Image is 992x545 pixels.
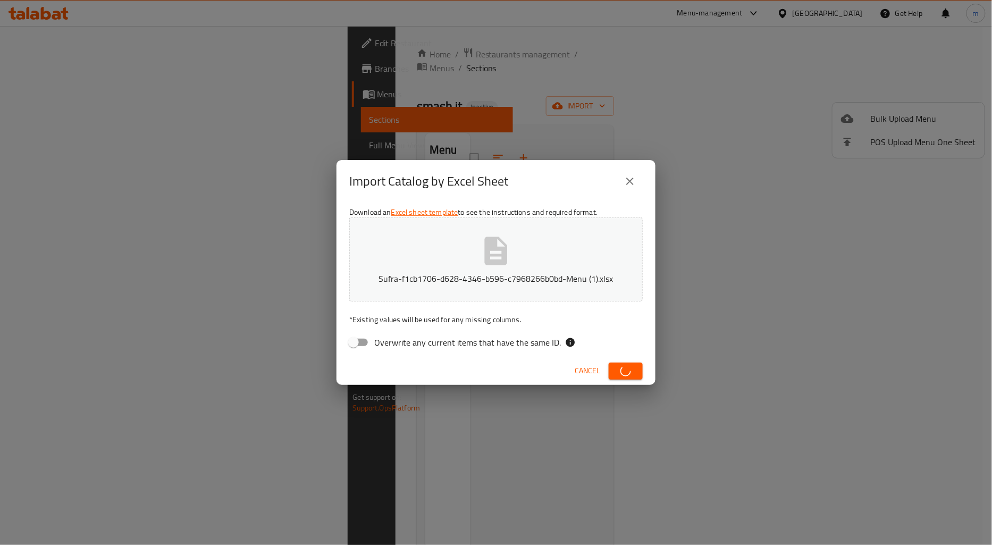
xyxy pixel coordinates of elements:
[565,337,576,348] svg: If the overwrite option isn't selected, then the items that match an existing ID will be ignored ...
[570,361,604,381] button: Cancel
[366,272,626,285] p: Sufra-f1cb1706-d628-4346-b596-c7968266b0bd-Menu (1).xlsx
[374,336,561,349] span: Overwrite any current items that have the same ID.
[349,314,643,325] p: Existing values will be used for any missing columns.
[349,217,643,301] button: Sufra-f1cb1706-d628-4346-b596-c7968266b0bd-Menu (1).xlsx
[617,169,643,194] button: close
[349,173,508,190] h2: Import Catalog by Excel Sheet
[575,364,600,378] span: Cancel
[391,205,458,219] a: Excel sheet template
[337,203,655,357] div: Download an to see the instructions and required format.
